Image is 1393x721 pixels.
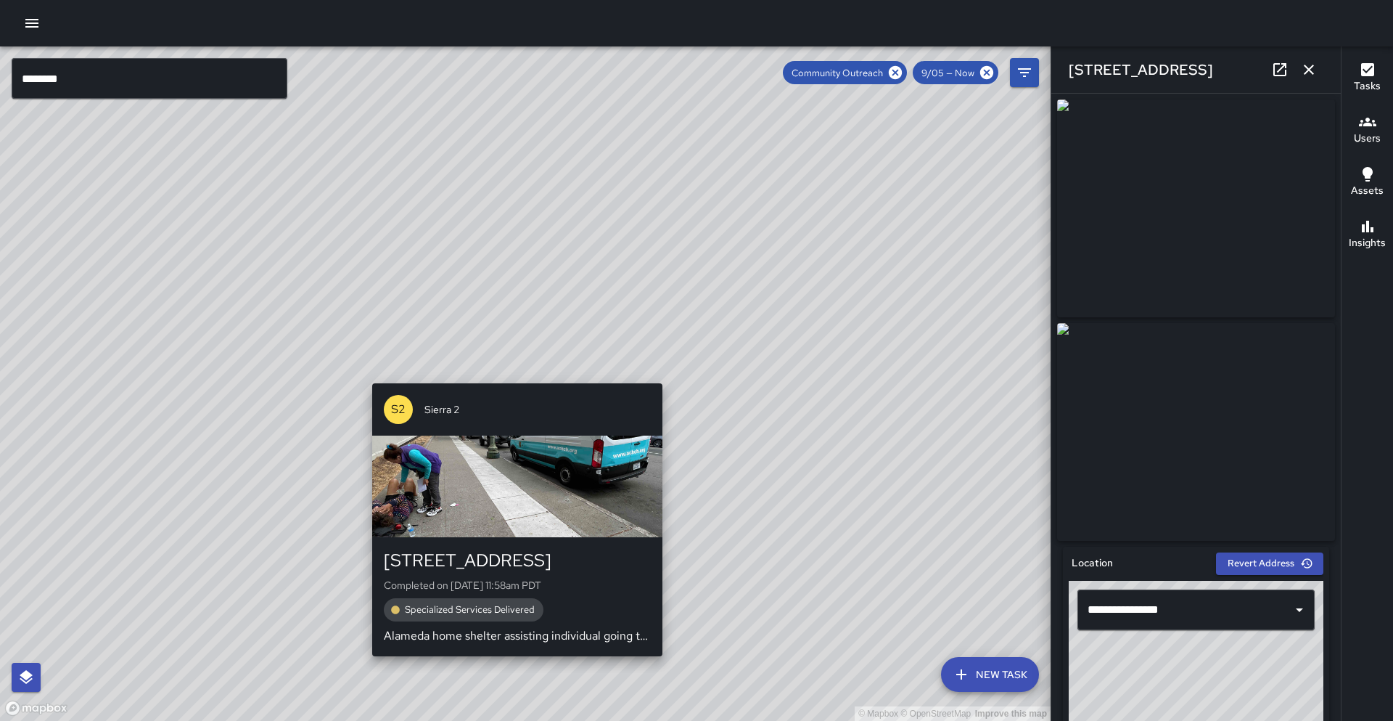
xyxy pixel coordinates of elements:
[384,627,651,645] p: Alameda home shelter assisting individual going through life crisis This resource has nurse and s...
[941,657,1039,692] button: New Task
[1010,58,1039,87] button: Filters
[1351,183,1384,199] h6: Assets
[913,67,983,79] span: 9/05 — Now
[783,67,892,79] span: Community Outreach
[1349,235,1386,251] h6: Insights
[1341,157,1393,209] button: Assets
[1341,209,1393,261] button: Insights
[396,603,543,616] span: Specialized Services Delivered
[913,61,998,84] div: 9/05 — Now
[1354,78,1381,94] h6: Tasks
[1341,105,1393,157] button: Users
[1069,58,1213,81] h6: [STREET_ADDRESS]
[1072,555,1113,571] h6: Location
[372,383,662,656] button: S2Sierra 2[STREET_ADDRESS]Completed on [DATE] 11:58am PDTSpecialized Services DeliveredAlameda ho...
[783,61,907,84] div: Community Outreach
[384,549,651,572] div: [STREET_ADDRESS]
[1354,131,1381,147] h6: Users
[424,402,651,417] span: Sierra 2
[1341,52,1393,105] button: Tasks
[1216,553,1323,575] button: Revert Address
[1289,600,1310,620] button: Open
[1057,99,1335,317] img: request_images%2Fbe08c960-8aa1-11f0-8c67-fb344a8756b1
[384,578,651,592] p: Completed on [DATE] 11:58am PDT
[391,401,406,418] p: S2
[1057,323,1335,541] img: request_images%2Fbfa8e4d0-8aa1-11f0-8c67-fb344a8756b1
